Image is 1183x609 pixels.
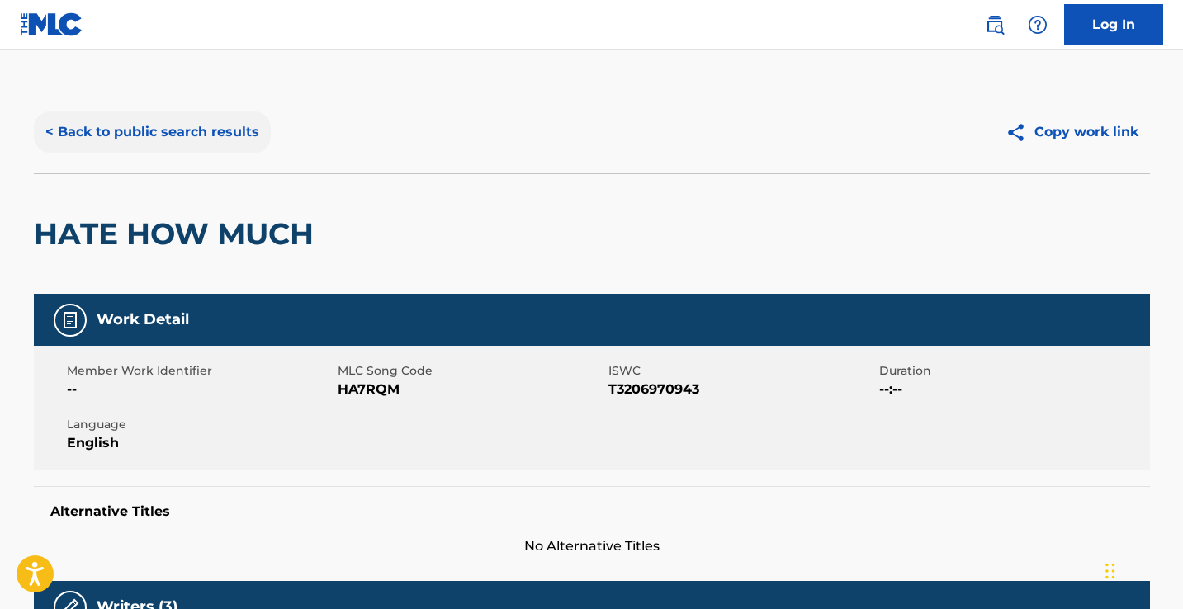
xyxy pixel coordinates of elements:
[20,12,83,36] img: MLC Logo
[97,310,189,329] h5: Work Detail
[608,362,875,380] span: ISWC
[879,362,1146,380] span: Duration
[67,433,334,453] span: English
[1021,8,1054,41] div: Help
[1028,15,1048,35] img: help
[879,380,1146,399] span: --:--
[50,503,1133,520] h5: Alternative Titles
[67,380,334,399] span: --
[67,362,334,380] span: Member Work Identifier
[994,111,1150,153] button: Copy work link
[1100,530,1183,609] iframe: Chat Widget
[34,536,1150,556] span: No Alternative Titles
[338,380,604,399] span: HA7RQM
[608,380,875,399] span: T3206970943
[1105,546,1115,596] div: Drag
[978,8,1011,41] a: Public Search
[985,15,1005,35] img: search
[60,310,80,330] img: Work Detail
[1064,4,1163,45] a: Log In
[67,416,334,433] span: Language
[1006,122,1034,143] img: Copy work link
[34,215,322,253] h2: HATE HOW MUCH
[338,362,604,380] span: MLC Song Code
[34,111,271,153] button: < Back to public search results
